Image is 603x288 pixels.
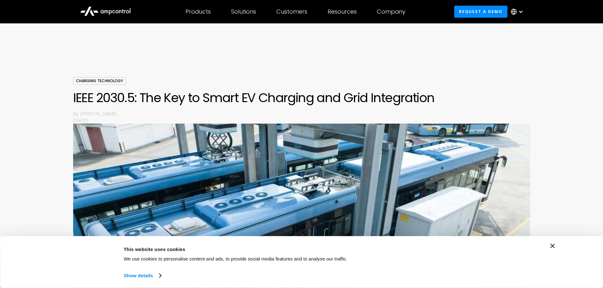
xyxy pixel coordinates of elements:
p: [DATE] [73,117,530,124]
div: Customers [276,8,307,15]
div: Charging Technology [73,77,126,85]
div: Solutions [231,8,256,15]
div: Company [377,8,405,15]
a: Request a demo [454,6,507,17]
div: This website uses cookies [124,245,434,253]
div: Products [185,8,211,15]
p: By [73,110,80,117]
p: [PERSON_NAME] [80,110,530,117]
a: Show details [124,271,161,280]
div: Resources [328,8,357,15]
span: We use cookies to personalise content and ads, to provide social media features and to analyse ou... [124,256,348,261]
button: Close banner [550,244,555,248]
h1: IEEE 2030.5: The Key to Smart EV Charging and Grid Integration [73,90,530,105]
button: Okay [448,244,539,262]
